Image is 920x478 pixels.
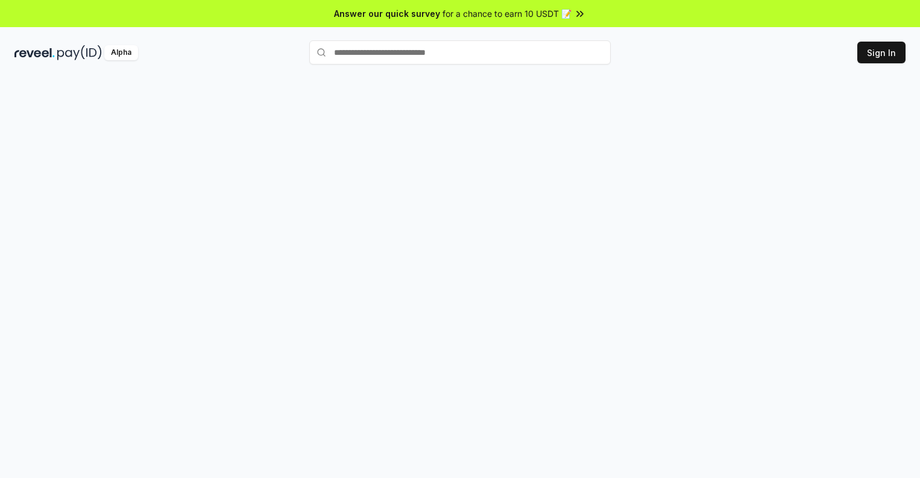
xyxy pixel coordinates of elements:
[14,45,55,60] img: reveel_dark
[57,45,102,60] img: pay_id
[857,42,906,63] button: Sign In
[443,7,572,20] span: for a chance to earn 10 USDT 📝
[334,7,440,20] span: Answer our quick survey
[104,45,138,60] div: Alpha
